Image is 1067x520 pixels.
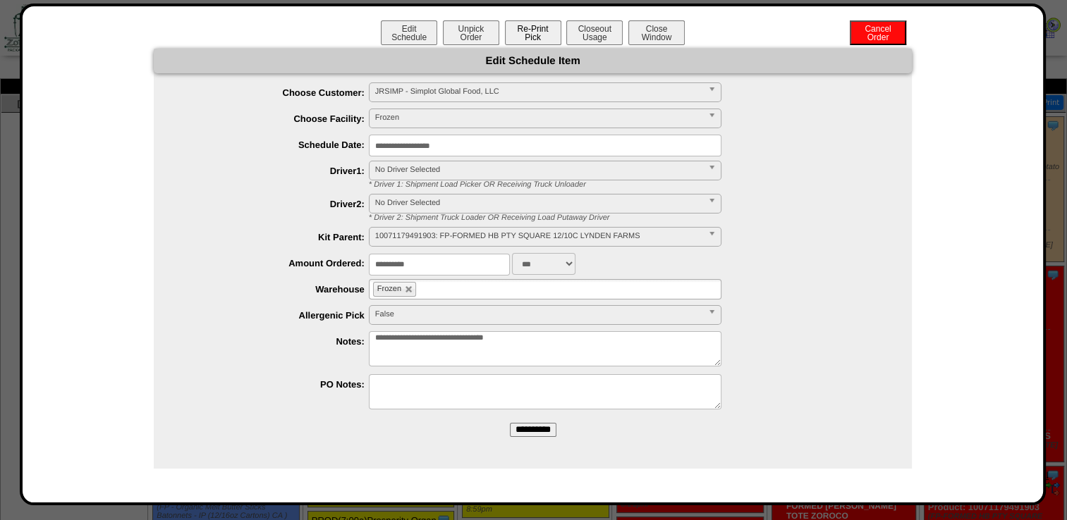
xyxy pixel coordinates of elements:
span: 10071179491903: FP-FORMED HB PTY SQUARE 12/10C LYNDEN FARMS [375,228,702,244]
span: Frozen [375,109,702,126]
span: Frozen [377,285,401,293]
div: * Driver 1: Shipment Load Picker OR Receiving Truck Unloader [358,180,912,189]
button: EditSchedule [381,20,437,45]
label: Driver1: [182,166,369,176]
button: UnpickOrder [443,20,499,45]
button: CloseoutUsage [566,20,623,45]
button: CloseWindow [628,20,685,45]
label: Kit Parent: [182,232,369,242]
a: CloseWindow [627,32,686,42]
label: Allergenic Pick [182,310,369,321]
span: No Driver Selected [375,194,702,211]
label: Warehouse [182,284,369,295]
span: JRSIMP - Simplot Global Food, LLC [375,83,702,100]
label: Amount Ordered: [182,258,369,268]
label: PO Notes: [182,379,369,390]
span: False [375,306,702,323]
label: Choose Customer: [182,87,369,98]
label: Notes: [182,336,369,347]
span: No Driver Selected [375,161,702,178]
label: Choose Facility: [182,113,369,124]
button: Re-PrintPick [505,20,561,45]
button: CancelOrder [850,20,906,45]
div: Edit Schedule Item [154,49,912,73]
label: Schedule Date: [182,140,369,150]
label: Driver2: [182,199,369,209]
div: * Driver 2: Shipment Truck Loader OR Receiving Load Putaway Driver [358,213,912,222]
